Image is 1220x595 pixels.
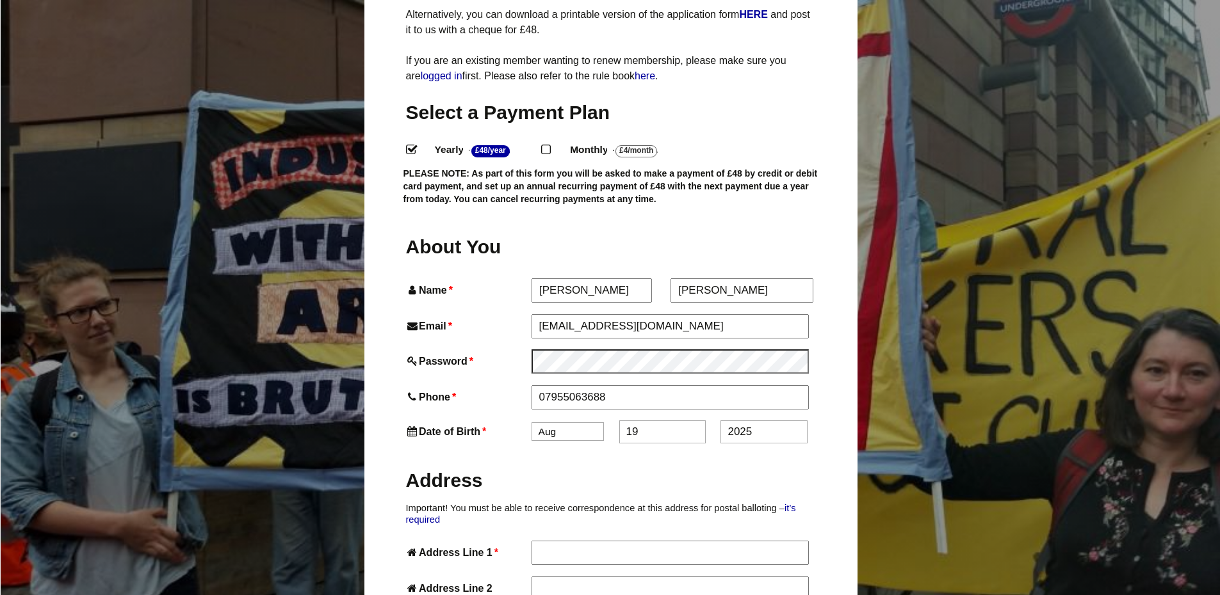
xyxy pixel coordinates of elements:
[406,544,529,561] label: Address Line 1
[406,503,796,525] a: it’s required
[406,102,610,123] span: Select a Payment Plan
[739,9,767,20] strong: HERE
[421,70,462,81] a: logged in
[615,145,657,157] strong: £4/Month
[635,70,655,81] a: here
[406,423,529,440] label: Date of Birth
[406,7,816,38] p: Alternatively, you can download a printable version of the application form and post it to us wit...
[406,53,816,84] p: If you are an existing member wanting to renew membership, please make sure you are first. Please...
[406,353,529,370] label: Password
[739,9,770,20] a: HERE
[406,468,816,493] h2: Address
[406,282,530,299] label: Name
[423,141,542,159] label: Yearly - .
[406,317,529,335] label: Email
[532,278,652,303] input: First
[406,388,529,406] label: Phone
[471,145,510,157] strong: £48/Year
[558,141,689,159] label: Monthly - .
[406,234,529,259] h2: About You
[406,502,816,526] p: Important! You must be able to receive correspondence at this address for postal balloting –
[671,278,813,303] input: Last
